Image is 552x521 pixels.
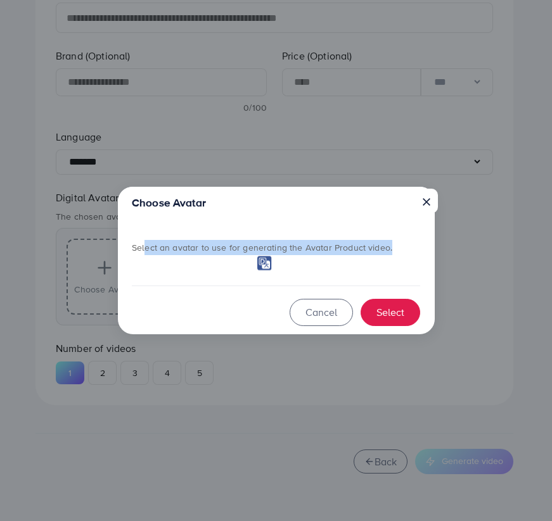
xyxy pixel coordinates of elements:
iframe: Chat [498,464,542,512]
button: Select [361,299,420,326]
h5: Choose Avatar [132,195,206,211]
button: Close [415,189,438,213]
p: Select an avatar to use for generating the Avatar Product video. [132,240,420,255]
button: Cancel [290,299,353,326]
